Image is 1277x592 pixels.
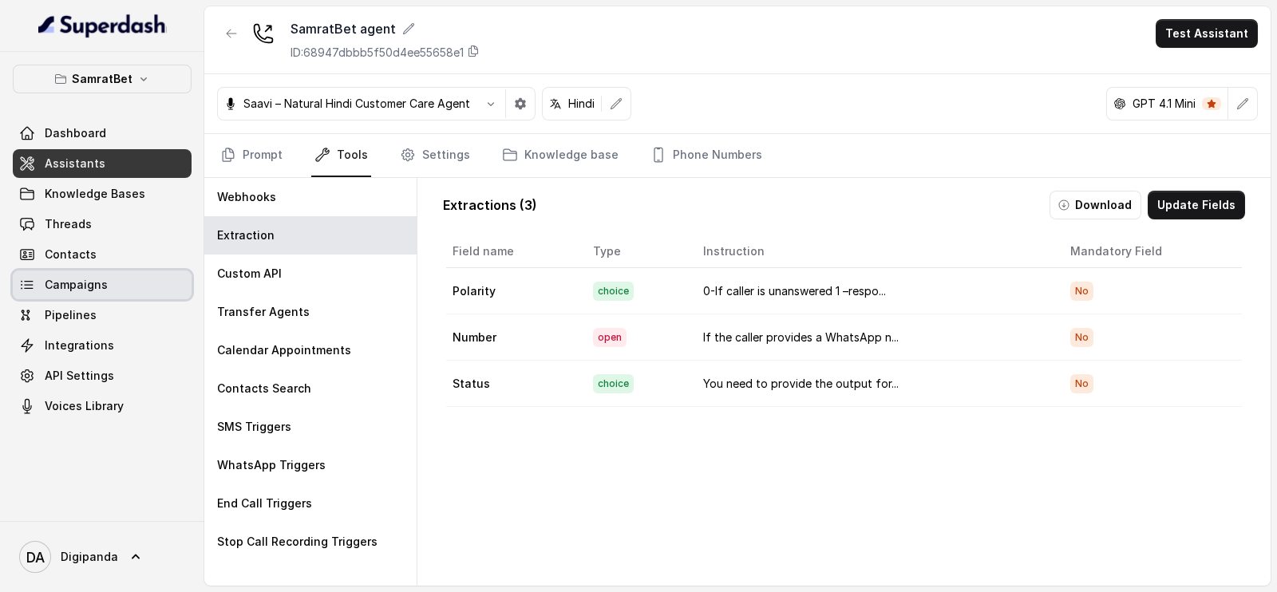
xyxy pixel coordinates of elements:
span: API Settings [45,368,114,384]
p: GPT 4.1 Mini [1133,96,1196,112]
td: Polarity [446,268,580,314]
button: Download [1050,191,1141,219]
span: No [1070,374,1093,393]
a: Digipanda [13,535,192,579]
span: Assistants [45,156,105,172]
a: Tools [311,134,371,177]
td: Status [446,361,580,407]
a: Dashboard [13,119,192,148]
button: Test Assistant [1156,19,1258,48]
p: WhatsApp Triggers [217,457,326,473]
p: Hindi [568,96,595,112]
a: Threads [13,210,192,239]
span: Campaigns [45,277,108,293]
span: No [1070,328,1093,347]
span: Digipanda [61,549,118,565]
a: API Settings [13,361,192,390]
span: Voices Library [45,398,124,414]
a: Campaigns [13,270,192,299]
th: Field name [446,235,580,268]
th: Instruction [690,235,1058,268]
p: SMS Triggers [217,419,291,435]
button: SamratBet [13,65,192,93]
a: Assistants [13,149,192,178]
svg: openai logo [1113,97,1126,110]
p: Extraction [217,227,275,243]
span: choice [593,282,634,301]
text: DA [26,549,45,566]
a: Integrations [13,331,192,360]
p: ID: 68947dbbb5f50d4ee55658e1 [291,45,464,61]
td: Number [446,314,580,361]
p: SamratBet [72,69,132,89]
p: Stop Call Recording Triggers [217,534,378,550]
span: No [1070,282,1093,301]
span: Dashboard [45,125,106,141]
td: If the caller provides a WhatsApp n... [690,314,1058,361]
th: Type [580,235,690,268]
div: SamratBet agent [291,19,480,38]
span: Integrations [45,337,114,353]
p: End Call Triggers [217,495,312,511]
a: Knowledge base [499,134,622,177]
a: Voices Library [13,392,192,420]
p: Saavi – Natural Hindi Customer Care Agent [243,96,470,112]
a: Knowledge Bases [13,180,192,208]
img: light.svg [38,13,167,38]
p: Transfer Agents [217,304,310,320]
a: Settings [397,134,473,177]
p: Calendar Appointments [217,342,351,358]
p: Extractions ( 3 ) [443,195,537,215]
td: 0-If caller is unanswered 1 –respo... [690,268,1058,314]
nav: Tabs [217,134,1258,177]
a: Phone Numbers [647,134,765,177]
a: Pipelines [13,301,192,330]
span: Pipelines [45,307,97,323]
span: open [593,328,627,347]
span: Contacts [45,247,97,262]
button: Update Fields [1148,191,1245,219]
a: Prompt [217,134,286,177]
p: Custom API [217,266,282,282]
span: choice [593,374,634,393]
td: You need to provide the output for... [690,361,1058,407]
th: Mandatory Field [1058,235,1242,268]
span: Threads [45,216,92,232]
p: Contacts Search [217,381,311,397]
span: Knowledge Bases [45,186,145,202]
a: Contacts [13,240,192,269]
p: Webhooks [217,189,276,205]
